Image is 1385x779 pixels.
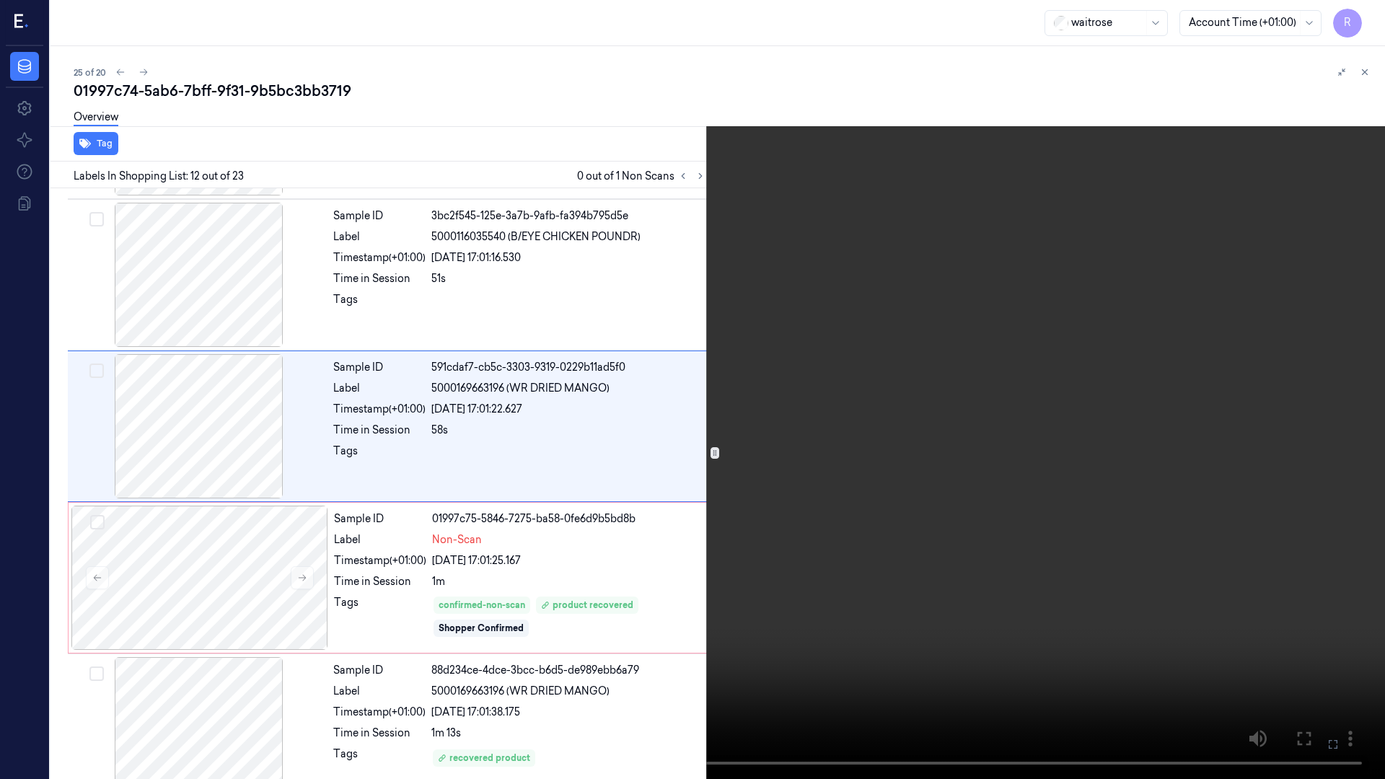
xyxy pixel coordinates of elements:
div: Time in Session [334,574,426,589]
div: 01997c74-5ab6-7bff-9f31-9b5bc3bb3719 [74,81,1373,101]
div: Time in Session [333,726,426,741]
div: recovered product [438,752,530,765]
div: [DATE] 17:01:16.530 [431,250,706,265]
div: 1m [432,574,705,589]
div: Label [333,229,426,245]
div: Time in Session [333,271,426,286]
div: [DATE] 17:01:22.627 [431,402,706,417]
div: Label [333,381,426,396]
div: Label [334,532,426,547]
span: Non-Scan [432,532,482,547]
div: Sample ID [333,360,426,375]
div: Timestamp (+01:00) [333,250,426,265]
div: 51s [431,271,706,286]
div: Label [333,684,426,699]
div: Timestamp (+01:00) [334,553,426,568]
div: Shopper Confirmed [439,622,524,635]
div: 58s [431,423,706,438]
span: 5000169663196 (WR DRIED MANGO) [431,381,610,396]
button: Tag [74,132,118,155]
button: Select row [89,212,104,226]
div: confirmed-non-scan [439,599,525,612]
div: 88d234ce-4dce-3bcc-b6d5-de989ebb6a79 [431,663,706,678]
div: Sample ID [333,208,426,224]
button: Select row [89,666,104,681]
div: Timestamp (+01:00) [333,402,426,417]
div: product recovered [541,599,633,612]
div: Sample ID [334,511,426,527]
span: Labels In Shopping List: 12 out of 23 [74,169,244,184]
div: [DATE] 17:01:25.167 [432,553,705,568]
div: [DATE] 17:01:38.175 [431,705,706,720]
div: 3bc2f545-125e-3a7b-9afb-fa394b795d5e [431,208,706,224]
button: R [1333,9,1362,38]
a: Overview [74,110,118,126]
span: 0 out of 1 Non Scans [577,167,709,185]
span: 25 of 20 [74,66,106,79]
button: Select row [90,515,105,529]
div: Tags [334,595,426,638]
div: Tags [333,747,426,770]
span: 5000169663196 (WR DRIED MANGO) [431,684,610,699]
div: Time in Session [333,423,426,438]
div: Tags [333,444,426,467]
div: Tags [333,292,426,315]
div: 591cdaf7-cb5c-3303-9319-0229b11ad5f0 [431,360,706,375]
div: Timestamp (+01:00) [333,705,426,720]
div: 01997c75-5846-7275-ba58-0fe6d9b5bd8b [432,511,705,527]
span: 5000116035540 (B/EYE CHICKEN POUNDR) [431,229,641,245]
div: Sample ID [333,663,426,678]
div: 1m 13s [431,726,706,741]
button: Select row [89,364,104,378]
